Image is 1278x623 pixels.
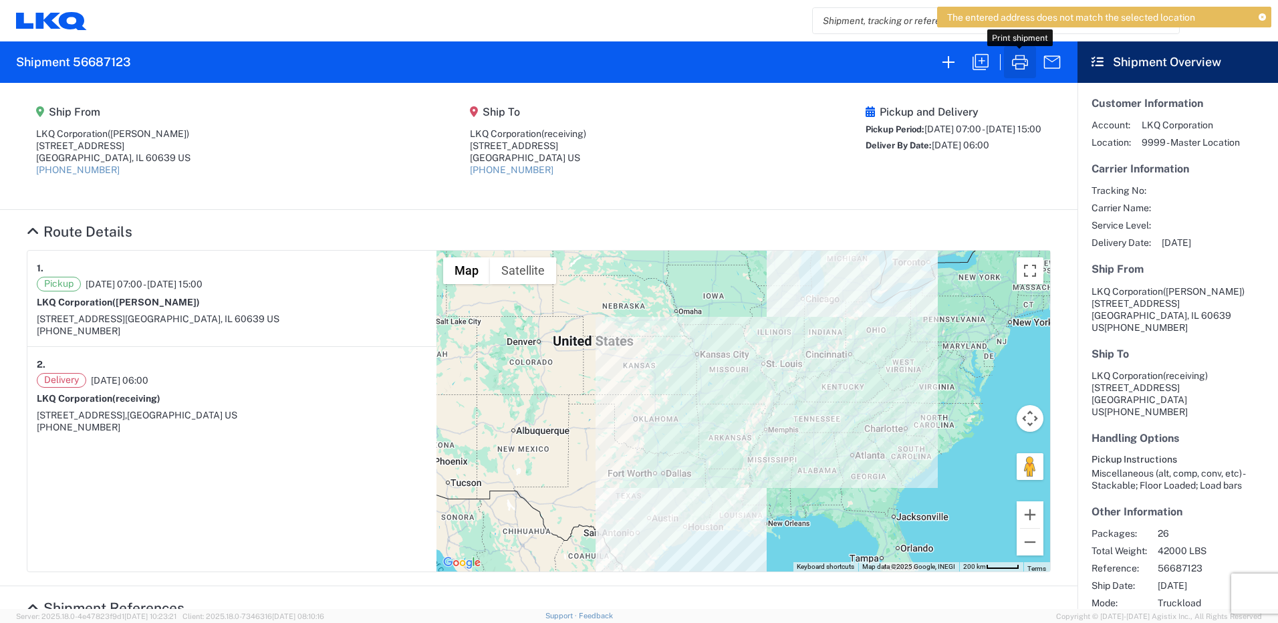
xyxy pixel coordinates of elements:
button: Keyboard shortcuts [797,562,854,572]
span: 26 [1158,527,1272,539]
span: [DATE] 06:00 [932,140,989,150]
div: [GEOGRAPHIC_DATA], IL 60639 US [36,152,190,164]
span: Carrier Name: [1092,202,1151,214]
h5: Ship From [36,106,190,118]
span: Pickup [37,277,81,291]
a: Hide Details [27,600,184,616]
button: Map Scale: 200 km per 46 pixels [959,562,1023,572]
span: Deliver By Date: [866,140,932,150]
span: Reference: [1092,562,1147,574]
span: Server: 2025.18.0-4e47823f9d1 [16,612,176,620]
h5: Handling Options [1092,432,1264,445]
h5: Customer Information [1092,97,1264,110]
div: [PHONE_NUMBER] [37,421,427,433]
button: Drag Pegman onto the map to open Street View [1017,453,1043,480]
span: (receiving) [1163,370,1208,381]
div: [STREET_ADDRESS] [470,140,586,152]
span: [PHONE_NUMBER] [1104,322,1188,333]
a: Hide Details [27,223,132,240]
span: [STREET_ADDRESS] [1092,298,1180,309]
span: Service Level: [1092,219,1151,231]
span: LKQ Corporation [1142,119,1240,131]
span: Account: [1092,119,1131,131]
span: [DATE] 07:00 - [DATE] 15:00 [86,278,203,290]
span: [DATE] [1158,580,1272,592]
a: Feedback [579,612,613,620]
span: 42000 LBS [1158,545,1272,557]
span: [DATE] [1162,237,1191,249]
div: LKQ Corporation [470,128,586,140]
span: Copyright © [DATE]-[DATE] Agistix Inc., All Rights Reserved [1056,610,1262,622]
strong: LKQ Corporation [37,297,200,307]
span: [DATE] 10:23:21 [124,612,176,620]
h5: Ship From [1092,263,1264,275]
div: [PHONE_NUMBER] [37,325,427,337]
div: [STREET_ADDRESS] [36,140,190,152]
span: Client: 2025.18.0-7346316 [182,612,324,620]
address: [GEOGRAPHIC_DATA] US [1092,370,1264,418]
span: LKQ Corporation [STREET_ADDRESS] [1092,370,1208,393]
span: [STREET_ADDRESS], [37,410,127,420]
span: Delivery [37,373,86,388]
span: Mode: [1092,597,1147,609]
a: Terms [1027,565,1046,572]
img: Google [440,554,484,572]
strong: 2. [37,356,45,373]
strong: 1. [37,260,43,277]
h5: Ship To [1092,348,1264,360]
button: Zoom out [1017,529,1043,555]
a: [PHONE_NUMBER] [470,164,553,175]
div: LKQ Corporation [36,128,190,140]
span: ([PERSON_NAME]) [1163,286,1245,297]
span: 9999 - Master Location [1142,136,1240,148]
span: Pickup Period: [866,124,924,134]
h2: Shipment 56687123 [16,54,131,70]
span: [DATE] 08:10:16 [272,612,324,620]
button: Show satellite imagery [490,257,556,284]
h6: Pickup Instructions [1092,454,1264,465]
div: Miscellaneous (alt, comp, conv, etc) - Stackable; Floor Loaded; Load bars [1092,467,1264,491]
span: 56687123 [1158,562,1272,574]
span: Delivery Date: [1092,237,1151,249]
a: [PHONE_NUMBER] [36,164,120,175]
header: Shipment Overview [1077,41,1278,83]
h5: Pickup and Delivery [866,106,1041,118]
span: [DATE] 07:00 - [DATE] 15:00 [924,124,1041,134]
span: The entered address does not match the selected location [947,11,1195,23]
span: Packages: [1092,527,1147,539]
button: Show street map [443,257,490,284]
span: Total Weight: [1092,545,1147,557]
button: Zoom in [1017,501,1043,528]
span: (receiving) [112,393,160,404]
span: Truckload [1158,597,1272,609]
span: LKQ Corporation [1092,286,1163,297]
span: (receiving) [541,128,586,139]
span: [DATE] 06:00 [91,374,148,386]
span: Tracking No: [1092,184,1151,197]
span: Map data ©2025 Google, INEGI [862,563,955,570]
button: Toggle fullscreen view [1017,257,1043,284]
h5: Ship To [470,106,586,118]
span: ([PERSON_NAME]) [108,128,189,139]
span: 200 km [963,563,986,570]
address: [GEOGRAPHIC_DATA], IL 60639 US [1092,285,1264,334]
span: [PHONE_NUMBER] [1104,406,1188,417]
button: Map camera controls [1017,405,1043,432]
h5: Other Information [1092,505,1264,518]
span: [GEOGRAPHIC_DATA], IL 60639 US [125,314,279,324]
span: Ship Date: [1092,580,1147,592]
strong: LKQ Corporation [37,393,160,404]
div: [GEOGRAPHIC_DATA] US [470,152,586,164]
span: [GEOGRAPHIC_DATA] US [127,410,237,420]
input: Shipment, tracking or reference number [813,8,1159,33]
h5: Carrier Information [1092,162,1264,175]
span: [STREET_ADDRESS] [37,314,125,324]
a: Open this area in Google Maps (opens a new window) [440,554,484,572]
a: Support [545,612,579,620]
span: ([PERSON_NAME]) [112,297,200,307]
span: Location: [1092,136,1131,148]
